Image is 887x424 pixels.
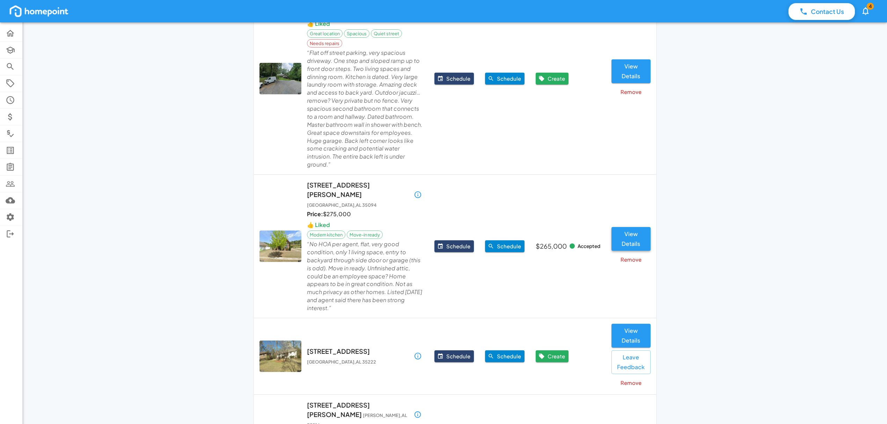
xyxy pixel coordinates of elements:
[578,242,600,250] span: Accepted
[611,59,651,83] button: View Details
[867,3,874,10] span: 4
[611,227,651,251] button: View Details
[536,241,567,251] p: $265,000
[307,30,342,37] span: Great location
[611,377,651,389] button: Remove
[344,30,369,37] span: Spacious
[347,232,382,238] span: Move-in ready
[485,73,525,85] button: Schedule
[536,350,569,362] button: Create
[611,350,651,374] button: Leave Feedback
[307,221,330,229] p: 👍 Liked
[485,350,525,362] button: Schedule
[811,7,844,16] p: Contact Us
[434,350,474,362] button: Schedule
[8,4,69,18] img: homepoint_logo_white.png
[434,73,474,85] button: Schedule
[611,254,651,265] button: Remove
[307,346,410,366] p: [STREET_ADDRESS]
[536,73,569,85] button: Create
[485,240,525,252] button: Schedule
[611,324,651,348] button: View Details
[307,232,345,238] span: Modern kitchen
[307,40,342,46] span: Needs repairs
[371,30,402,37] span: Quiet street
[259,231,301,262] img: streetview
[307,49,423,169] p: “ Flat off street parking, very spacious driveway. One step and sloped ramp up to front door step...
[307,210,323,218] b: Price:
[858,2,873,20] button: 4
[259,63,301,94] img: streetview
[307,240,423,312] p: “ No HOA per agent, flat, very good condition, only 1 living space, entry to backyard through sid...
[434,240,474,252] button: Schedule
[307,359,376,365] span: [GEOGRAPHIC_DATA] , AL 35222
[307,20,330,28] p: 👍 Liked
[307,180,410,209] p: [STREET_ADDRESS][PERSON_NAME]
[259,341,301,372] img: streetview
[307,202,376,208] span: [GEOGRAPHIC_DATA] , AL 35094
[307,210,351,218] p: $ 275,000
[611,86,651,98] button: Remove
